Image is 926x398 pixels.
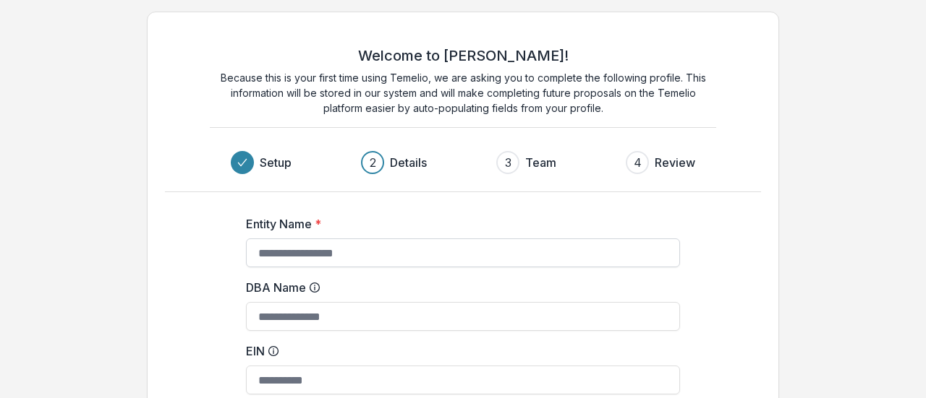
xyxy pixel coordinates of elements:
[246,279,671,296] label: DBA Name
[231,151,695,174] div: Progress
[358,47,569,64] h2: Welcome to [PERSON_NAME]!
[210,70,716,116] p: Because this is your first time using Temelio, we are asking you to complete the following profil...
[525,154,556,171] h3: Team
[505,154,511,171] div: 3
[634,154,642,171] div: 4
[370,154,376,171] div: 2
[655,154,695,171] h3: Review
[390,154,427,171] h3: Details
[246,215,671,233] label: Entity Name
[260,154,292,171] h3: Setup
[246,342,671,360] label: EIN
